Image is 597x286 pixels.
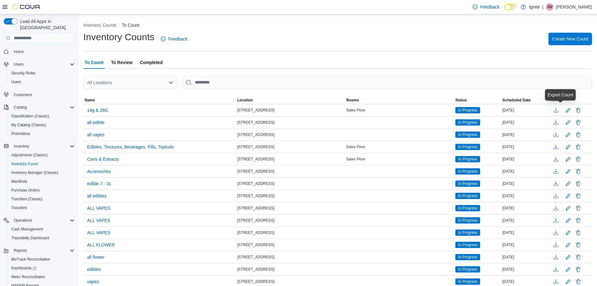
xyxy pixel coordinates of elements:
[454,96,501,104] button: Status
[502,98,531,103] span: Scheduled Date
[237,279,275,284] span: [STREET_ADDRESS]
[14,248,27,253] span: Reports
[14,218,32,223] span: Operations
[501,192,548,200] div: [DATE]
[83,96,236,104] button: Name
[158,33,190,45] a: Feedback
[458,267,477,272] span: In Progress
[455,217,480,224] span: In Progress
[9,204,29,212] a: Transfers
[85,191,109,201] button: all edibles
[140,56,163,69] span: Completed
[85,167,113,176] button: Accessories
[564,228,572,237] button: Edit count details
[564,252,572,262] button: Edit count details
[455,119,480,126] span: In Progress
[111,56,132,69] span: To Review
[6,203,77,212] button: Transfers
[345,96,454,104] button: Rooms
[182,76,592,89] input: This is a search bar. After typing your query, hit enter to filter the results lower in the page.
[6,234,77,242] button: Traceabilty Dashboard
[9,195,75,203] span: Transfers (Classic)
[11,131,30,136] span: Promotions
[237,157,275,162] span: [STREET_ADDRESS]
[85,252,107,262] button: all flower
[9,78,75,86] span: Users
[9,112,52,120] a: Classification (Classic)
[9,186,75,194] span: Purchase Orders
[345,106,454,114] div: Sales Floor
[501,106,548,114] div: [DATE]
[169,80,174,85] button: Open list of options
[11,247,29,254] button: Reports
[501,204,548,212] div: [DATE]
[505,4,518,10] input: Dark Mode
[9,195,45,203] a: Transfers (Classic)
[501,241,548,249] div: [DATE]
[237,132,275,137] span: [STREET_ADDRESS]
[11,217,75,224] span: Operations
[552,36,588,42] span: Create New Count
[455,242,480,248] span: In Progress
[11,197,43,202] span: Transfers (Classic)
[11,61,75,68] span: Users
[1,246,77,255] button: Reports
[11,61,26,68] button: Users
[9,273,48,281] a: Metrc Reconciliation
[87,278,99,285] span: vapes
[574,106,582,114] button: Delete
[237,193,275,198] span: [STREET_ADDRESS]
[574,278,582,285] button: Delete
[564,191,572,201] button: Edit count details
[9,78,24,86] a: Users
[11,48,26,56] a: Home
[470,1,502,13] a: Feedback
[85,105,111,115] button: 14g & 28G
[9,121,75,129] span: My Catalog (Classic)
[458,132,477,138] span: In Progress
[11,71,35,76] span: Security Roles
[237,181,275,186] span: [STREET_ADDRESS]
[1,47,77,56] button: Home
[574,192,582,200] button: Delete
[87,229,110,236] span: ALL VAPES
[13,4,41,10] img: Cova
[564,142,572,152] button: Edit count details
[83,23,117,28] button: Inventory Counts
[11,274,45,279] span: Metrc Reconciliation
[11,91,34,99] a: Customers
[237,255,275,260] span: [STREET_ADDRESS]
[237,169,275,174] span: [STREET_ADDRESS]
[564,240,572,250] button: Edit count details
[6,159,77,168] button: Inventory Count
[501,119,548,126] div: [DATE]
[574,204,582,212] button: Delete
[9,112,75,120] span: Classification (Classic)
[574,217,582,224] button: Delete
[85,142,176,152] button: Edibles, Tinctures, Beverages, Pills, Topicals
[574,155,582,163] button: Delete
[11,79,21,84] span: Users
[11,205,27,210] span: Transfers
[6,69,77,78] button: Security Roles
[85,203,113,213] button: ALL VAPES
[9,178,30,185] a: Manifests
[501,131,548,138] div: [DATE]
[85,118,107,127] button: all edible
[574,131,582,138] button: Delete
[87,217,110,224] span: ALL VAPES
[455,132,480,138] span: In Progress
[564,203,572,213] button: Edit count details
[346,98,359,103] span: Rooms
[455,181,480,187] span: In Progress
[574,143,582,151] button: Delete
[11,153,48,158] span: Adjustments (Classic)
[87,266,101,273] span: edibles
[458,181,477,186] span: In Progress
[6,121,77,129] button: My Catalog (Classic)
[85,98,95,103] span: Name
[458,242,477,248] span: In Progress
[9,130,33,138] a: Promotions
[574,253,582,261] button: Delete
